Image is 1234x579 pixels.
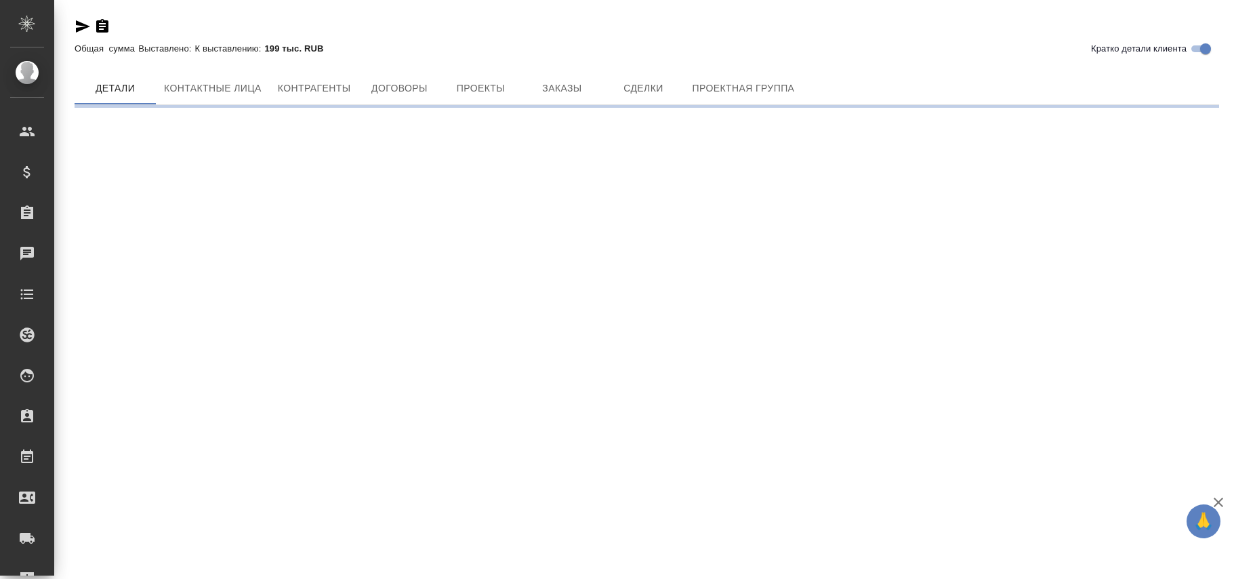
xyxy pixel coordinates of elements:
[1192,507,1215,536] span: 🙏
[692,80,794,97] span: Проектная группа
[529,80,594,97] span: Заказы
[164,80,262,97] span: Контактные лица
[264,43,333,54] p: 199 тыс. RUB
[138,43,194,54] p: Выставлено:
[195,43,265,54] p: К выставлению:
[367,80,432,97] span: Договоры
[75,18,91,35] button: Скопировать ссылку для ЯМессенджера
[278,80,351,97] span: Контрагенты
[1187,504,1220,538] button: 🙏
[75,43,138,54] p: Общая сумма
[83,80,148,97] span: Детали
[94,18,110,35] button: Скопировать ссылку
[611,80,676,97] span: Сделки
[1091,42,1187,56] span: Кратко детали клиента
[448,80,513,97] span: Проекты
